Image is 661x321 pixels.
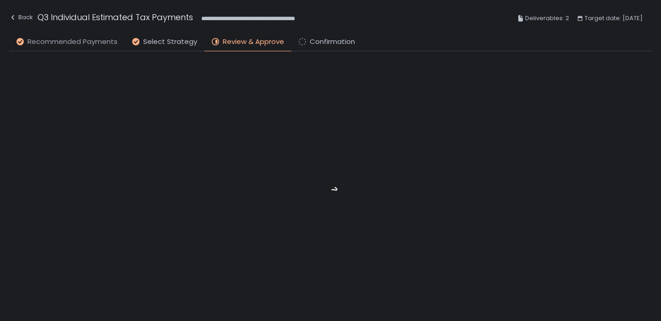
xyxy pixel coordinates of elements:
[525,13,569,24] span: Deliverables: 2
[143,37,197,47] span: Select Strategy
[223,37,284,47] span: Review & Approve
[27,37,118,47] span: Recommended Payments
[38,11,193,23] h1: Q3 Individual Estimated Tax Payments
[310,37,355,47] span: Confirmation
[9,11,33,26] button: Back
[9,12,33,23] div: Back
[585,13,643,24] span: Target date: [DATE]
